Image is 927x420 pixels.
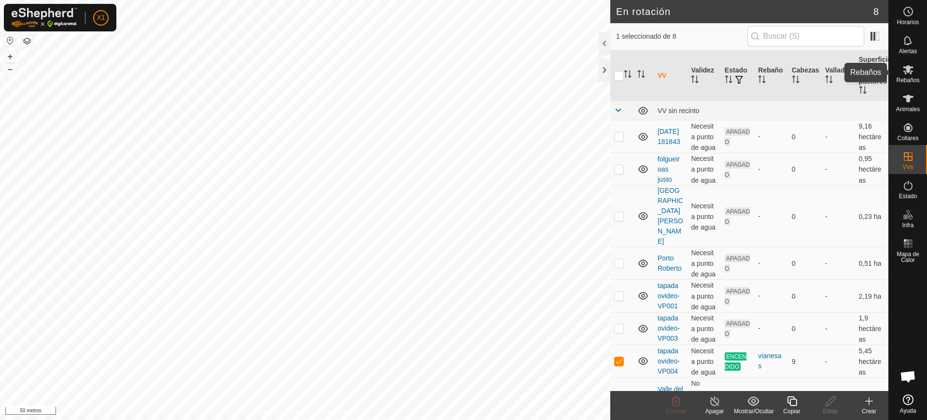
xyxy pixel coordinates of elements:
[658,254,682,272] font: Porto Roberto
[792,66,819,74] font: Cabezas
[792,292,796,300] font: 0
[758,66,783,74] font: Rebaño
[691,66,714,74] font: Validez
[4,35,16,46] button: Restablecer Mapa
[792,325,796,333] font: 0
[725,255,750,272] font: APAGADO
[8,64,13,74] font: –
[658,282,680,310] a: tapada ovideo-VP001
[899,193,917,200] font: Estado
[758,324,760,332] font: -
[792,165,796,173] font: 0
[859,347,882,376] font: 5,45 hectáreas
[897,135,918,142] font: Collares
[897,251,919,263] font: Mapa de Calor
[894,362,923,391] div: Chat abierto
[658,314,680,342] a: tapada ovideo-VP003
[725,161,750,178] font: APAGADO
[758,212,760,220] font: -
[859,56,892,85] font: Superficie de pastoreo
[825,213,828,220] font: -
[859,155,882,184] font: 0,95 hectáreas
[725,208,750,225] font: APAGADO
[725,288,750,304] font: APAGADO
[823,408,838,415] font: Editar
[859,292,882,300] font: 2,19 ha
[255,408,311,415] font: Política de Privacidad
[658,347,680,375] a: tapada ovideo-VP004
[4,63,16,75] button: –
[873,6,879,17] font: 8
[825,292,828,300] font: -
[691,314,716,343] font: Necesita punto de agua
[637,72,645,79] p-sorticon: Activar para ordenar
[658,107,699,115] font: VV sin recinto
[859,213,882,220] font: 0,23 ha
[758,352,781,370] font: vianesas
[825,133,828,141] font: -
[658,128,680,145] a: [DATE] 181843
[691,202,716,231] font: Necesita punto de agua
[825,165,828,173] font: -
[825,77,833,85] p-sorticon: Activar para ordenar
[8,51,13,61] font: +
[900,407,916,414] font: Ayuda
[691,347,716,376] font: Necesita punto de agua
[758,292,760,300] font: -
[4,51,16,62] button: +
[725,66,747,74] font: Estado
[21,35,33,47] button: Capas del Mapa
[758,132,760,140] font: -
[896,106,920,113] font: Animales
[825,260,828,267] font: -
[97,14,105,21] font: X1
[783,408,800,415] font: Copiar
[705,408,724,415] font: Apagar
[725,129,750,145] font: APAGADO
[902,164,913,171] font: VVs
[792,358,796,365] font: 9
[792,133,796,141] font: 0
[899,48,917,55] font: Alertas
[725,320,750,337] font: APAGADO
[889,391,927,418] a: Ayuda
[665,408,686,415] font: Eliminar
[658,155,680,183] a: folgueiroas justo
[825,358,828,365] font: -
[658,72,667,79] font: VV
[255,407,311,416] a: Política de Privacidad
[616,32,676,40] font: 1 seleccionado de 8
[624,72,632,79] p-sorticon: Activar para ordenar
[859,314,882,343] font: 1,9 hectáreas
[691,77,699,85] p-sorticon: Activar para ordenar
[323,407,355,416] a: Contáctenos
[825,66,849,74] font: Vallado
[859,122,882,151] font: 9,16 hectáreas
[658,187,683,245] a: [GEOGRAPHIC_DATA][PERSON_NAME]
[825,325,828,333] font: -
[902,222,913,229] font: Infra
[897,19,919,26] font: Horarios
[691,122,716,151] font: Necesita punto de agua
[859,87,867,95] p-sorticon: Activar para ordenar
[859,260,882,267] font: 0,51 ha
[862,408,876,415] font: Crear
[734,408,774,415] font: Mostrar/Ocultar
[747,26,864,46] input: Buscar (S)
[725,353,746,370] font: ENCENDIDO
[616,6,671,17] font: En rotación
[725,77,732,85] p-sorticon: Activar para ordenar
[792,260,796,267] font: 0
[12,8,77,28] img: Logotipo de Gallagher
[691,155,716,184] font: Necesita punto de agua
[323,408,355,415] font: Contáctenos
[758,165,760,173] font: -
[896,77,919,84] font: Rebaños
[758,259,760,267] font: -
